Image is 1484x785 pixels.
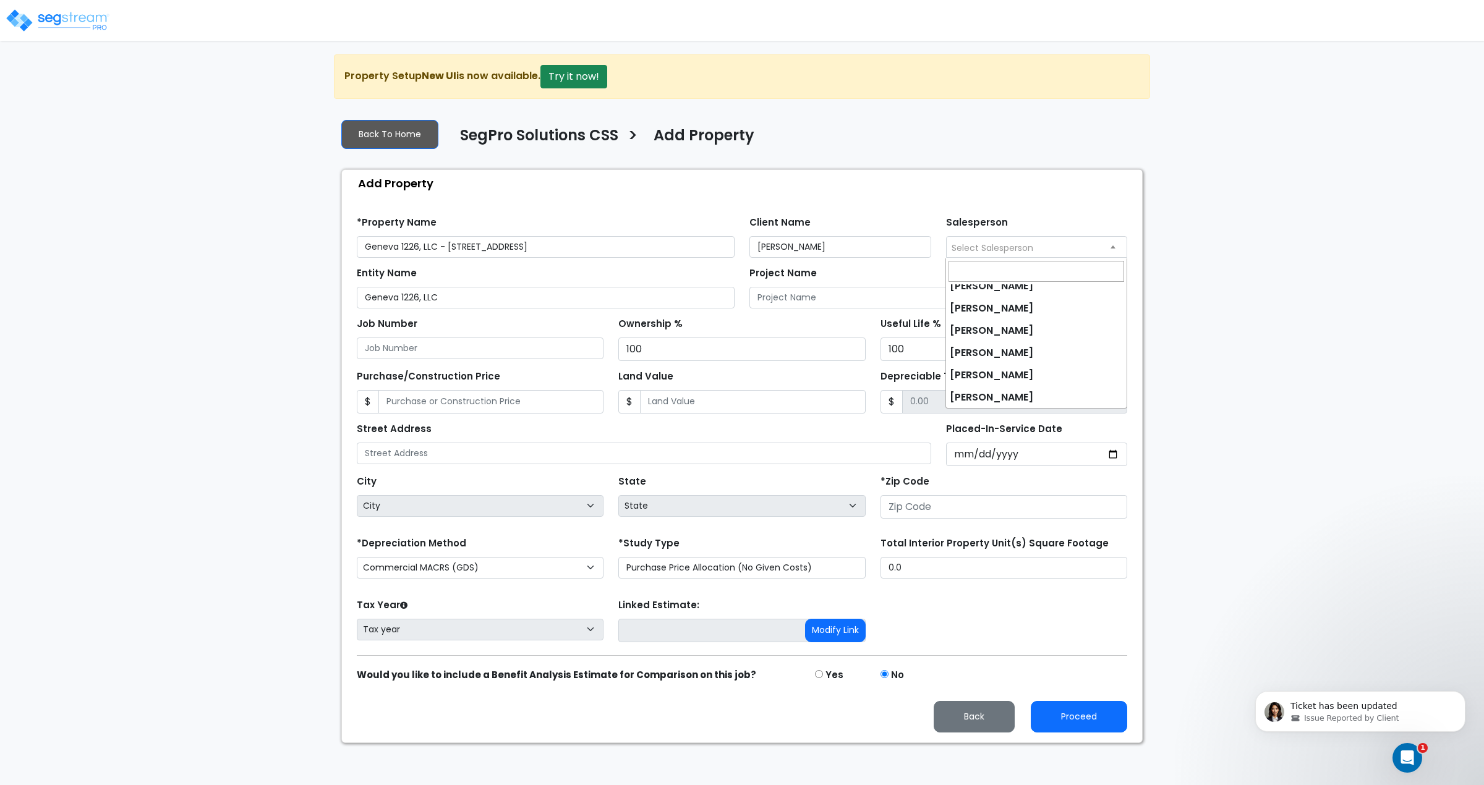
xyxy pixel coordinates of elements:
input: Client Name [749,236,931,258]
div: Property Setup is now available. [334,54,1150,99]
li: [PERSON_NAME] [946,320,1126,342]
label: State [618,475,646,489]
label: Land Value [618,370,673,384]
li: [PERSON_NAME] [946,297,1126,320]
label: Depreciable Tax Basis [881,370,991,384]
label: *Study Type [618,537,680,551]
label: Purchase/Construction Price [357,370,500,384]
span: $ [357,390,379,414]
label: No [891,668,904,682]
label: Total Interior Property Unit(s) Square Footage [881,537,1109,551]
a: Back To Home [341,120,438,149]
label: *Zip Code [881,475,929,489]
input: 0.00 [902,390,1127,414]
li: [PERSON_NAME] [946,364,1126,386]
label: Placed-In-Service Date [946,422,1062,436]
h4: SegPro Solutions CSS [460,127,618,148]
input: Street Address [357,443,931,464]
label: Street Address [357,422,432,436]
label: *Property Name [357,216,437,230]
label: Yes [825,668,843,682]
label: Useful Life % [881,317,941,331]
iframe: Intercom live chat [1392,743,1422,773]
label: Salesperson [946,216,1008,230]
button: Proceed [1031,701,1127,732]
input: Land Value [640,390,865,414]
label: Ownership % [618,317,683,331]
li: [PERSON_NAME] [946,342,1126,364]
input: Ownership % [618,337,865,361]
span: Select Salesperson [952,242,1033,254]
label: Linked Estimate: [618,598,699,613]
label: Entity Name [357,266,417,281]
a: SegPro Solutions CSS [451,127,618,153]
label: Tax Year [357,598,407,613]
input: Entity Name [357,287,735,308]
div: Add Property [348,170,1142,197]
span: $ [618,390,641,414]
button: Back [934,701,1015,732]
h4: Add Property [654,127,754,148]
input: Useful Life % [881,337,1127,361]
button: Modify Link [805,619,866,642]
span: 1 [1418,743,1428,753]
span: $ [881,390,903,414]
label: *Depreciation Method [357,537,466,551]
strong: New UI [422,69,456,83]
li: [PERSON_NAME] [946,275,1126,297]
input: Job Number [357,337,603,359]
input: Purchase or Construction Price [378,390,603,414]
label: Client Name [749,216,811,230]
iframe: Intercom notifications message [1237,665,1484,752]
label: Job Number [357,317,417,331]
input: Project Name [749,287,1127,308]
li: [PERSON_NAME] [946,386,1126,409]
strong: Would you like to include a Benefit Analysis Estimate for Comparison on this job? [357,668,756,681]
label: Project Name [749,266,817,281]
input: Property Name [357,236,735,258]
a: Back [924,708,1025,723]
label: City [357,475,377,489]
h3: > [628,125,638,150]
img: logo_pro_r.png [5,8,110,33]
input: Zip Code [881,495,1127,519]
input: total square foot [881,557,1127,579]
a: Add Property [644,127,754,153]
button: Try it now! [540,65,607,88]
